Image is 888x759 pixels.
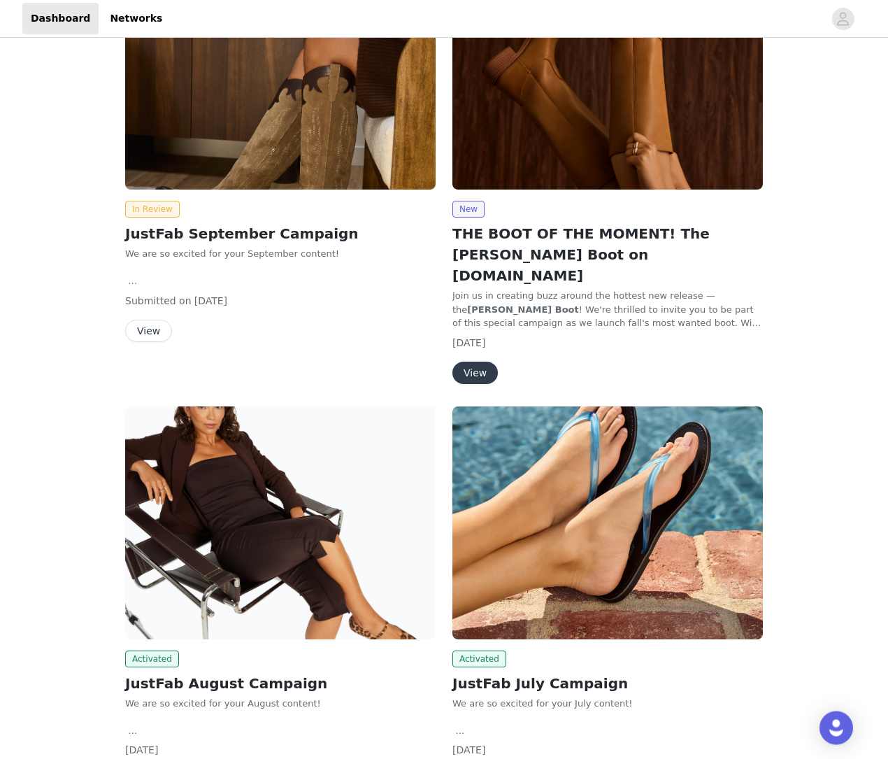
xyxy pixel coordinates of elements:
[101,3,171,34] a: Networks
[125,248,436,262] p: We are so excited for your September content!
[125,320,172,343] button: View
[452,651,506,668] span: Activated
[819,711,853,745] div: Open Intercom Messenger
[452,201,485,218] span: New
[452,338,485,349] span: [DATE]
[452,224,763,287] h2: THE BOOT OF THE MOMENT! The [PERSON_NAME] Boot on [DOMAIN_NAME]
[452,290,763,331] p: Join us in creating buzz around the hottest new release — the ! We're thrilled to invite you to b...
[452,745,485,756] span: [DATE]
[836,8,850,30] div: avatar
[125,201,180,218] span: In Review
[452,697,763,711] p: We are so excited for your July content!
[452,674,763,695] h2: JustFab July Campaign
[467,305,578,315] strong: [PERSON_NAME] Boot
[125,674,436,695] h2: JustFab August Campaign
[125,745,158,756] span: [DATE]
[125,296,192,307] span: Submitted on
[452,369,498,379] a: View
[125,651,179,668] span: Activated
[125,224,436,245] h2: JustFab September Campaign
[452,362,498,385] button: View
[22,3,99,34] a: Dashboard
[452,407,763,640] img: JustFab
[125,327,172,337] a: View
[125,697,436,711] p: We are so excited for your August content!
[194,296,227,307] span: [DATE]
[125,407,436,640] img: JustFab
